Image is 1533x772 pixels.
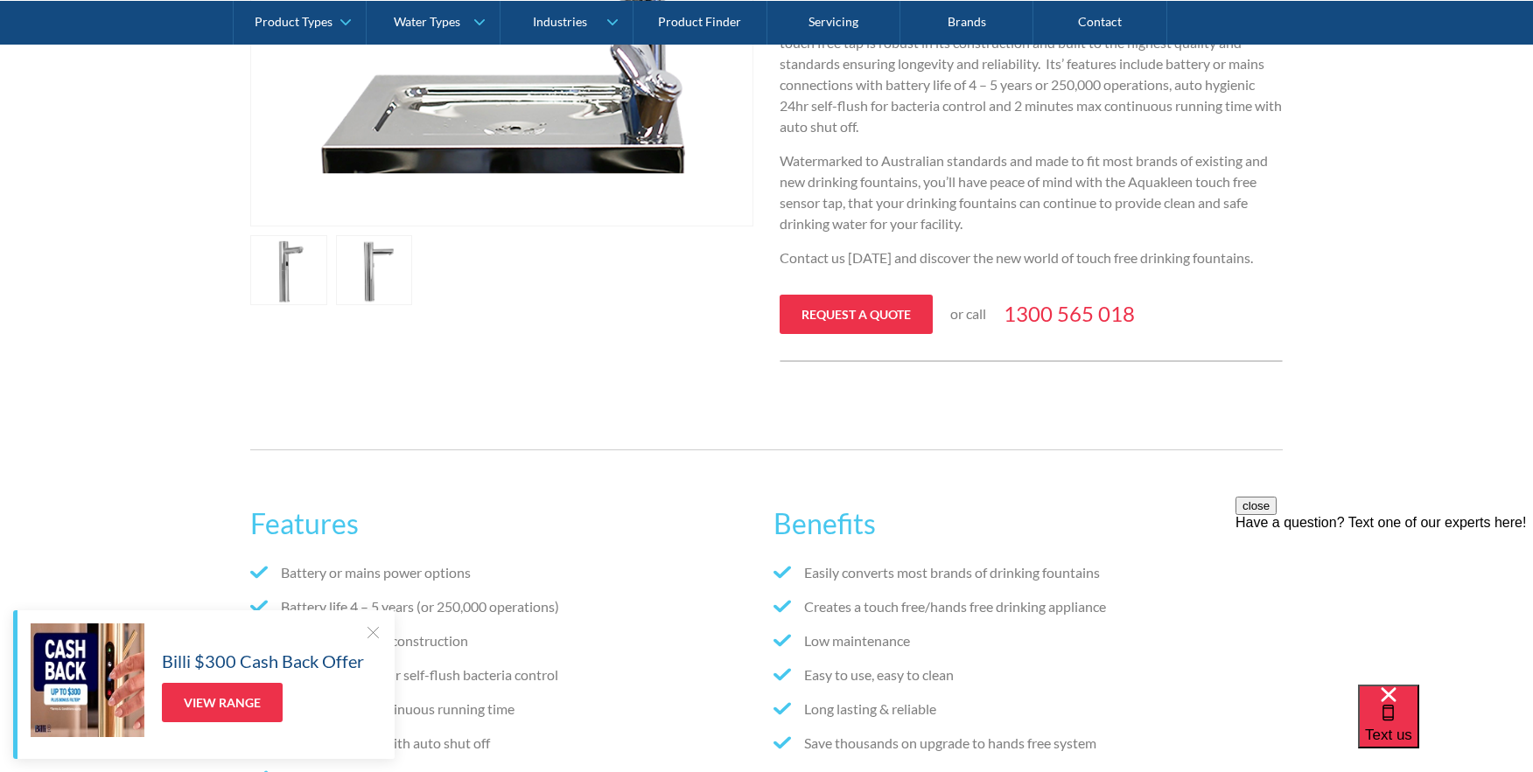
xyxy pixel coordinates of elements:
[250,562,759,583] li: Battery or mains power options
[250,503,759,545] h2: Features
[773,699,1283,720] li: Long lasting & reliable
[780,295,933,334] a: Request a quote
[773,596,1283,617] li: Creates a touch free/hands free drinking appliance
[1004,298,1135,330] a: 1300 565 018
[250,733,759,754] li: Sensor activated with auto shut off
[250,630,759,651] li: Solid brass robust construction
[773,664,1283,685] li: Easy to use, easy to clean
[780,150,1283,234] p: Watermarked to Australian standards and made to fit most brands of existing and new drinking foun...
[394,14,460,29] div: Water Types
[162,648,364,674] h5: Billi $300 Cash Back Offer
[162,683,283,722] a: View Range
[255,14,332,29] div: Product Types
[780,247,1283,268] p: Contact us [DATE] and discover the new world of touch free drinking fountains.
[780,11,1283,137] p: Australian made from solid brass with a polished chrome finish, the Aquakleen touch free tap is r...
[336,235,413,305] a: open lightbox
[950,303,986,324] p: or call
[773,562,1283,583] li: Easily converts most brands of drinking fountains
[250,664,759,685] li: Auto-hygienic 72 hr self-flush bacteria control
[773,733,1283,754] li: Save thousands on upgrade to hands free system
[533,14,587,29] div: Industries
[773,503,1283,545] h2: Benefits
[1358,685,1533,772] iframe: podium webchat widget bubble
[1235,497,1533,706] iframe: podium webchat widget prompt
[31,623,144,737] img: Billi $300 Cash Back Offer
[250,699,759,720] li: Max 2 minute continuous running time
[250,596,759,617] li: Battery life 4 – 5 years (or 250,000 operations)
[250,235,327,305] a: open lightbox
[773,630,1283,651] li: Low maintenance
